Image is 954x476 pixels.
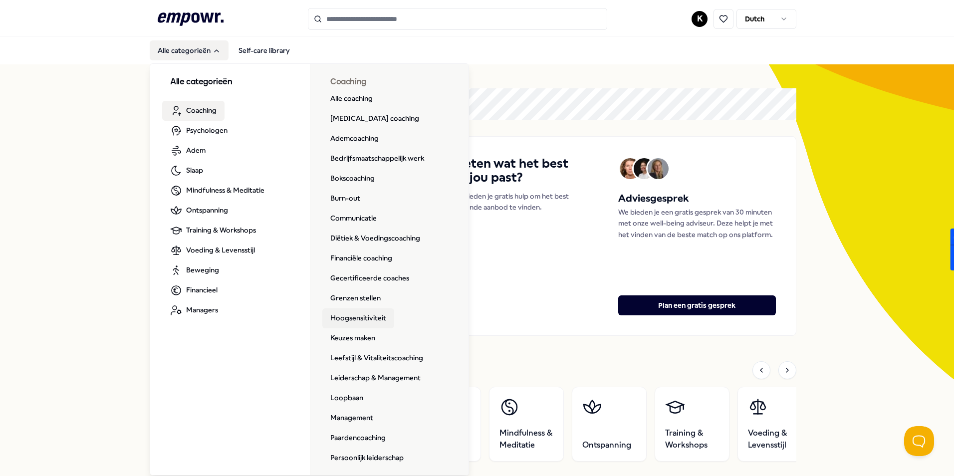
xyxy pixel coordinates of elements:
span: Ontspanning [582,439,631,451]
span: Adem [186,145,206,156]
span: Training & Workshops [186,225,256,236]
button: Plan een gratis gesprek [618,295,776,315]
a: Hoogsensitiviteit [322,308,394,328]
a: Training & Workshops [162,221,264,240]
img: Avatar [620,158,641,179]
a: Burn-out [322,189,368,209]
h3: Alle categorieën [170,76,290,89]
input: Search for products, categories or subcategories [308,8,607,30]
span: Coaching [186,105,217,116]
img: Avatar [634,158,655,179]
a: Mindfulness & Meditatie [489,387,564,462]
a: Persoonlijk leiderschap [322,448,412,468]
a: Coaching [162,101,225,121]
p: We bieden je gratis hulp om het best passende aanbod te vinden. [452,191,578,213]
span: Managers [186,304,218,315]
button: K [692,11,708,27]
a: Loopbaan [322,388,371,408]
a: Financiële coaching [322,248,400,268]
h3: Coaching [330,76,450,89]
a: Beweging [162,260,227,280]
a: Management [322,408,381,428]
a: Leiderschap & Management [322,368,429,388]
a: Self-care library [231,40,298,60]
a: Ademcoaching [322,129,387,149]
a: Adem [162,141,214,161]
a: Paardencoaching [322,428,394,448]
a: Leefstijl & Vitaliteitscoaching [322,348,431,368]
span: Beweging [186,264,219,275]
a: Grenzen stellen [322,288,389,308]
span: Slaap [186,165,203,176]
p: We bieden je een gratis gesprek van 30 minuten met onze well-being adviseur. Deze helpt je met he... [618,207,776,240]
a: Diëtiek & Voedingscoaching [322,229,428,248]
span: Ontspanning [186,205,228,216]
a: Ontspanning [162,201,236,221]
a: Bedrijfsmaatschappelijk werk [322,149,432,169]
div: Alle categorieën [150,64,470,476]
img: Avatar [648,158,669,179]
nav: Main [150,40,298,60]
a: Voeding & Levensstijl [162,240,263,260]
a: Keuzes maken [322,328,383,348]
a: Slaap [162,161,211,181]
a: [MEDICAL_DATA] coaching [322,109,427,129]
a: Mindfulness & Meditatie [162,181,272,201]
a: Gecertificeerde coaches [322,268,417,288]
a: Bokscoaching [322,169,383,189]
a: Psychologen [162,121,236,141]
a: Voeding & Levensstijl [737,387,812,462]
span: Mindfulness & Meditatie [499,427,553,451]
a: Alle coaching [322,89,381,109]
h5: Adviesgesprek [618,191,776,207]
a: Training & Workshops [655,387,729,462]
button: Alle categorieën [150,40,229,60]
span: Training & Workshops [665,427,719,451]
span: Voeding & Levensstijl [186,244,255,255]
a: Communicatie [322,209,385,229]
h4: Weten wat het best bij jou past? [452,157,578,185]
a: Managers [162,300,226,320]
a: Financieel [162,280,226,300]
span: Mindfulness & Meditatie [186,185,264,196]
iframe: Help Scout Beacon - Open [904,426,934,456]
a: Ontspanning [572,387,647,462]
span: Financieel [186,284,218,295]
span: Psychologen [186,125,228,136]
span: Voeding & Levensstijl [748,427,802,451]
